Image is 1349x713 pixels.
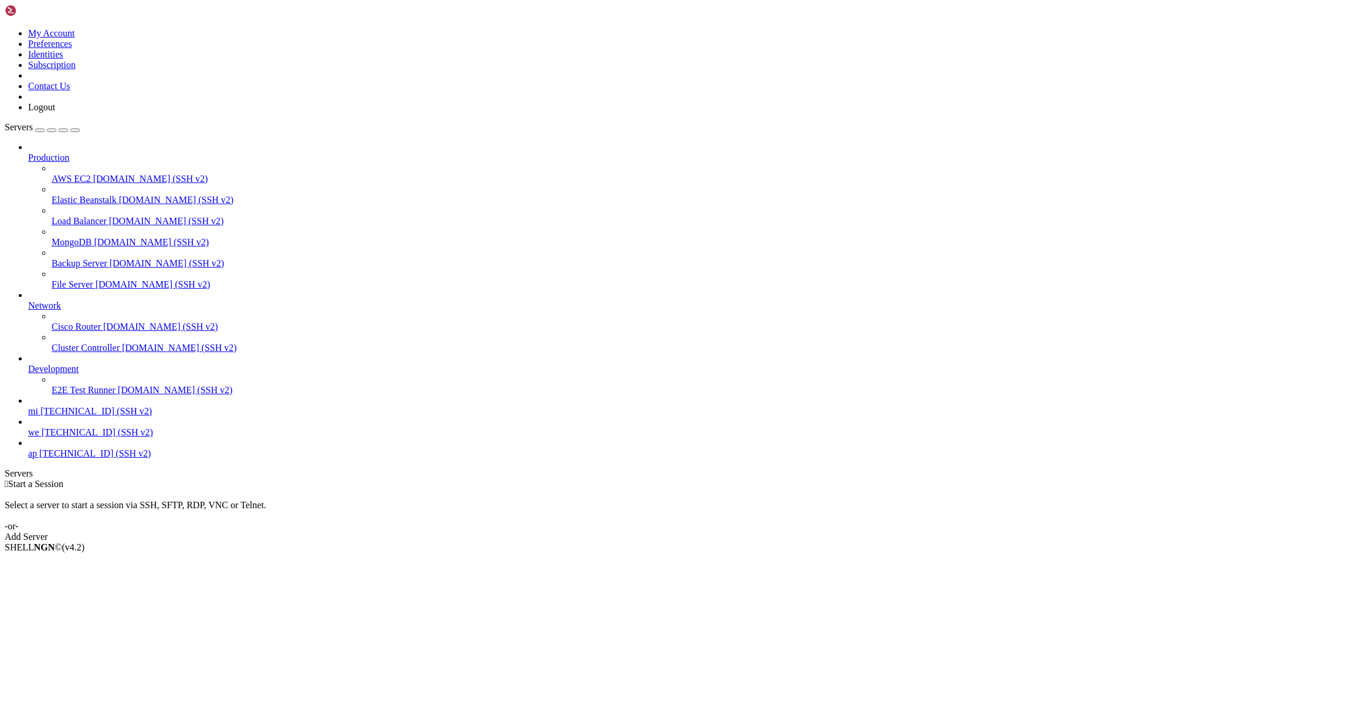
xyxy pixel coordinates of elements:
[5,122,33,132] span: Servers
[5,542,84,552] span: SHELL ©
[110,258,225,268] span: [DOMAIN_NAME] (SSH v2)
[52,195,117,205] span: Elastic Beanstalk
[52,332,1344,353] li: Cluster Controller [DOMAIN_NAME] (SSH v2)
[5,532,1344,542] div: Add Server
[52,343,1344,353] a: Cluster Controller [DOMAIN_NAME] (SSH v2)
[28,448,37,458] span: ap
[52,311,1344,332] li: Cisco Router [DOMAIN_NAME] (SSH v2)
[28,300,1344,311] a: Network
[52,216,1344,227] a: Load Balancer [DOMAIN_NAME] (SSH v2)
[28,60,76,70] a: Subscription
[5,5,72,16] img: Shellngn
[52,269,1344,290] li: File Server [DOMAIN_NAME] (SSH v2)
[40,406,152,416] span: [TECHNICAL_ID] (SSH v2)
[28,102,55,112] a: Logout
[28,28,75,38] a: My Account
[28,364,1344,374] a: Development
[103,322,218,332] span: [DOMAIN_NAME] (SSH v2)
[62,542,85,552] span: 4.2.0
[52,184,1344,205] li: Elastic Beanstalk [DOMAIN_NAME] (SSH v2)
[28,153,69,163] span: Production
[52,385,1344,396] a: E2E Test Runner [DOMAIN_NAME] (SSH v2)
[42,427,153,437] span: [TECHNICAL_ID] (SSH v2)
[119,195,234,205] span: [DOMAIN_NAME] (SSH v2)
[28,417,1344,438] li: we [TECHNICAL_ID] (SSH v2)
[52,258,107,268] span: Backup Server
[5,468,1344,479] div: Servers
[8,479,63,489] span: Start a Session
[28,81,70,91] a: Contact Us
[28,427,1344,438] a: we [TECHNICAL_ID] (SSH v2)
[5,122,80,132] a: Servers
[28,396,1344,417] li: mi [TECHNICAL_ID] (SSH v2)
[28,300,61,310] span: Network
[118,385,233,395] span: [DOMAIN_NAME] (SSH v2)
[28,353,1344,396] li: Development
[52,343,120,353] span: Cluster Controller
[28,438,1344,459] li: ap [TECHNICAL_ID] (SSH v2)
[28,448,1344,459] a: ap [TECHNICAL_ID] (SSH v2)
[109,216,224,226] span: [DOMAIN_NAME] (SSH v2)
[52,205,1344,227] li: Load Balancer [DOMAIN_NAME] (SSH v2)
[28,406,38,416] span: mi
[28,427,39,437] span: we
[28,142,1344,290] li: Production
[28,153,1344,163] a: Production
[52,163,1344,184] li: AWS EC2 [DOMAIN_NAME] (SSH v2)
[52,322,1344,332] a: Cisco Router [DOMAIN_NAME] (SSH v2)
[28,39,72,49] a: Preferences
[52,248,1344,269] li: Backup Server [DOMAIN_NAME] (SSH v2)
[28,290,1344,353] li: Network
[28,364,79,374] span: Development
[5,489,1344,532] div: Select a server to start a session via SSH, SFTP, RDP, VNC or Telnet. -or-
[122,343,237,353] span: [DOMAIN_NAME] (SSH v2)
[52,258,1344,269] a: Backup Server [DOMAIN_NAME] (SSH v2)
[96,279,211,289] span: [DOMAIN_NAME] (SSH v2)
[28,406,1344,417] a: mi [TECHNICAL_ID] (SSH v2)
[28,49,63,59] a: Identities
[52,322,101,332] span: Cisco Router
[93,174,208,184] span: [DOMAIN_NAME] (SSH v2)
[52,385,116,395] span: E2E Test Runner
[52,195,1344,205] a: Elastic Beanstalk [DOMAIN_NAME] (SSH v2)
[52,216,107,226] span: Load Balancer
[34,542,55,552] b: NGN
[94,237,209,247] span: [DOMAIN_NAME] (SSH v2)
[52,237,1344,248] a: MongoDB [DOMAIN_NAME] (SSH v2)
[52,237,91,247] span: MongoDB
[52,374,1344,396] li: E2E Test Runner [DOMAIN_NAME] (SSH v2)
[52,174,91,184] span: AWS EC2
[39,448,151,458] span: [TECHNICAL_ID] (SSH v2)
[52,227,1344,248] li: MongoDB [DOMAIN_NAME] (SSH v2)
[52,174,1344,184] a: AWS EC2 [DOMAIN_NAME] (SSH v2)
[52,279,1344,290] a: File Server [DOMAIN_NAME] (SSH v2)
[5,479,8,489] span: 
[52,279,93,289] span: File Server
